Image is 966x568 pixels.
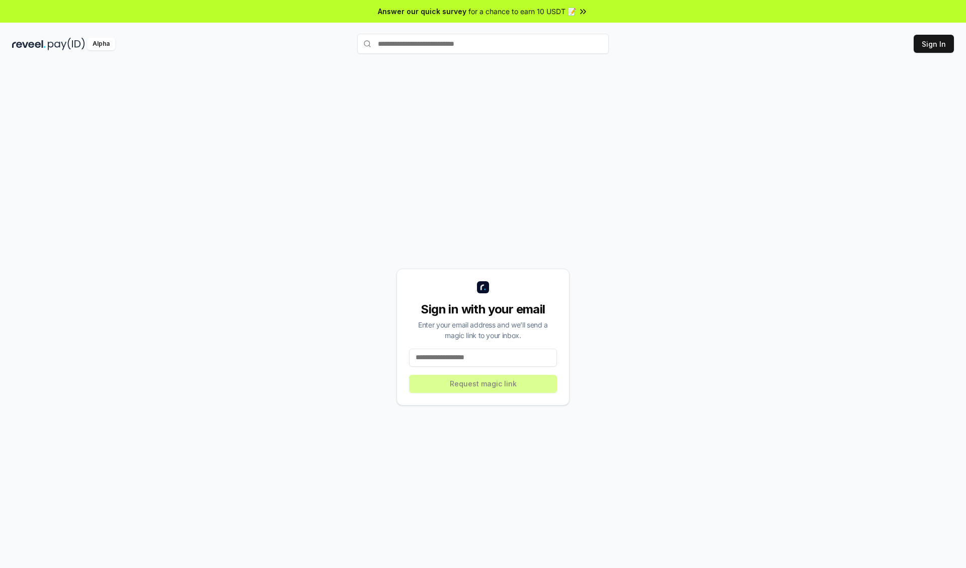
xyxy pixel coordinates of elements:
span: for a chance to earn 10 USDT 📝 [468,6,576,17]
img: pay_id [48,38,85,50]
img: logo_small [477,281,489,293]
div: Sign in with your email [409,301,557,317]
span: Answer our quick survey [378,6,466,17]
div: Enter your email address and we’ll send a magic link to your inbox. [409,319,557,341]
img: reveel_dark [12,38,46,50]
div: Alpha [87,38,115,50]
button: Sign In [914,35,954,53]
